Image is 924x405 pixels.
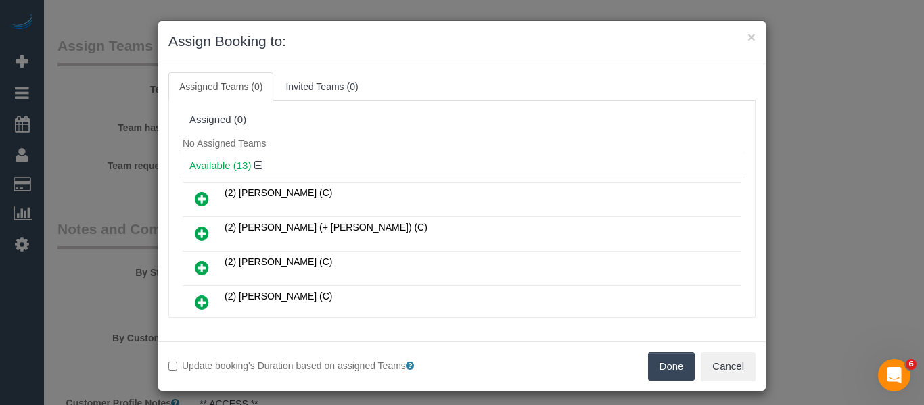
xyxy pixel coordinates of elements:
span: No Assigned Teams [183,138,266,149]
iframe: Intercom live chat [878,359,910,391]
a: Assigned Teams (0) [168,72,273,101]
button: Cancel [701,352,756,381]
a: Invited Teams (0) [275,72,369,101]
div: Assigned (0) [189,114,735,126]
h3: Assign Booking to: [168,31,756,51]
button: × [747,30,756,44]
span: (2) [PERSON_NAME] (+ [PERSON_NAME]) (C) [225,222,428,233]
span: 6 [906,359,917,370]
span: (2) [PERSON_NAME] (C) [225,187,332,198]
label: Update booking's Duration based on assigned Teams [168,359,452,373]
button: Done [648,352,695,381]
span: (2) [PERSON_NAME] (C) [225,291,332,302]
span: (2) [PERSON_NAME] (C) [225,256,332,267]
input: Update booking's Duration based on assigned Teams [168,362,177,371]
h4: Available (13) [189,160,735,172]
